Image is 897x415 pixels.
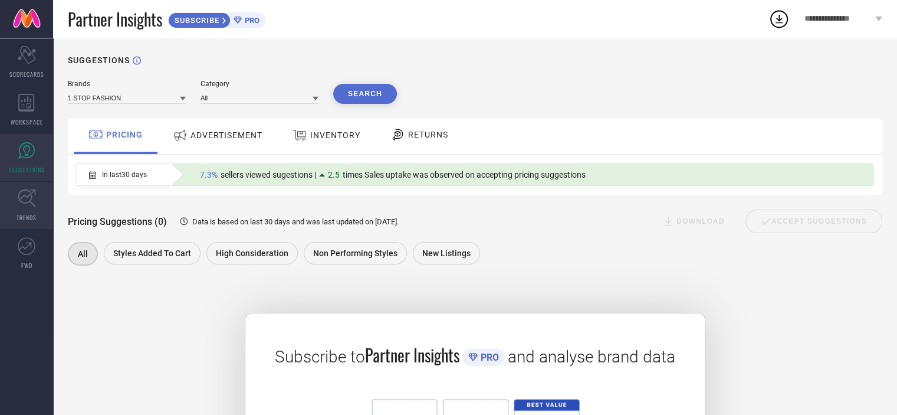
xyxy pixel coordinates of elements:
span: PRICING [106,130,143,139]
span: PRO [242,16,259,25]
span: SCORECARDS [9,70,44,79]
div: Brands [68,80,186,88]
div: Accept Suggestions [745,210,882,233]
span: times Sales uptake was observed on accepting pricing suggestions [343,170,586,179]
a: SUBSCRIBEPRO [168,9,265,28]
div: Category [201,80,318,88]
span: Partner Insights [68,7,162,31]
span: PRO [478,352,499,363]
span: Partner Insights [365,343,459,367]
div: Percentage of sellers who have viewed suggestions for the current Insight Type [194,167,592,182]
span: FWD [21,261,32,270]
span: Data is based on last 30 days and was last updated on [DATE] . [192,217,399,226]
span: sellers viewed sugestions | [221,170,316,179]
span: Non Performing Styles [313,249,397,258]
span: SUGGESTIONS [9,165,45,174]
button: Search [333,84,397,104]
span: INVENTORY [310,130,360,140]
div: Open download list [768,8,790,30]
span: Subscribe to [275,347,365,367]
span: WORKSPACE [11,117,43,126]
span: SUBSCRIBE [169,16,222,25]
span: In last 30 days [102,171,147,179]
span: and analyse brand data [508,347,675,367]
span: ADVERTISEMENT [190,130,262,140]
span: Pricing Suggestions (0) [68,216,167,227]
span: All [78,249,88,259]
span: RETURNS [408,130,448,139]
h1: SUGGESTIONS [68,55,130,65]
span: New Listings [422,249,471,258]
span: Styles Added To Cart [113,249,191,258]
span: TRENDS [17,213,37,222]
span: High Consideration [216,249,288,258]
span: 7.3% [200,170,218,179]
span: 2.5 [328,170,340,179]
